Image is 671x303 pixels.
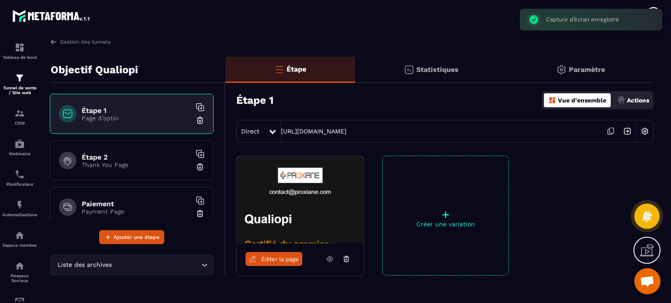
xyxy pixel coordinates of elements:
[51,61,138,78] p: Objectif Qualiopi
[2,102,37,132] a: formationformationCRM
[55,260,114,270] span: Liste des archives
[383,208,508,221] p: +
[2,151,37,156] p: Webinaire
[236,94,273,106] h3: Étape 1
[2,121,37,126] p: CRM
[2,193,37,224] a: automationsautomationsAutomatisations
[2,182,37,187] p: Planificateur
[404,65,414,75] img: stats.20deebd0.svg
[82,161,191,168] p: Thank You Page
[558,97,606,104] p: Vue d'ensemble
[82,115,191,122] p: Page d'optin
[14,169,25,180] img: scheduler
[14,42,25,53] img: formation
[14,230,25,241] img: automations
[50,38,111,46] a: Gestion des tunnels
[196,209,204,218] img: trash
[2,254,37,289] a: social-networksocial-networkRéseaux Sociaux
[241,128,259,135] span: Direct
[196,116,204,125] img: trash
[627,97,649,104] p: Actions
[569,65,605,74] p: Paramètre
[114,233,159,242] span: Ajouter une étape
[617,96,625,104] img: actions.d6e523a2.png
[196,163,204,171] img: trash
[2,224,37,254] a: automationsautomationsEspace membre
[14,139,25,149] img: automations
[2,66,37,102] a: formationformationTunnel de vente / Site web
[287,65,306,73] p: Étape
[556,65,567,75] img: setting-gr.5f69749f.svg
[82,153,191,161] h6: Étape 2
[50,255,214,275] div: Search for option
[82,106,191,115] h6: Étape 1
[14,261,25,271] img: social-network
[274,64,284,75] img: bars-o.4a397970.svg
[383,221,508,228] p: Créer une variation
[99,230,164,244] button: Ajouter une étape
[548,96,556,104] img: dashboard-orange.40269519.svg
[636,123,653,140] img: setting-w.858f3a88.svg
[261,256,299,262] span: Éditer la page
[50,38,58,46] img: arrow
[82,200,191,208] h6: Paiement
[82,208,191,215] p: Payment Page
[2,132,37,163] a: automationsautomationsWebinaire
[2,273,37,283] p: Réseaux Sociaux
[14,108,25,119] img: formation
[2,36,37,66] a: formationformationTableau de bord
[634,268,661,294] a: Ouvrir le chat
[2,243,37,248] p: Espace membre
[2,85,37,95] p: Tunnel de vente / Site web
[2,163,37,193] a: schedulerschedulerPlanificateur
[416,65,459,74] p: Statistiques
[237,156,363,243] img: image
[114,260,199,270] input: Search for option
[12,8,91,24] img: logo
[2,55,37,60] p: Tableau de bord
[281,128,346,135] a: [URL][DOMAIN_NAME]
[246,252,302,266] a: Éditer la page
[619,123,636,140] img: arrow-next.bcc2205e.svg
[14,73,25,83] img: formation
[14,200,25,210] img: automations
[2,212,37,217] p: Automatisations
